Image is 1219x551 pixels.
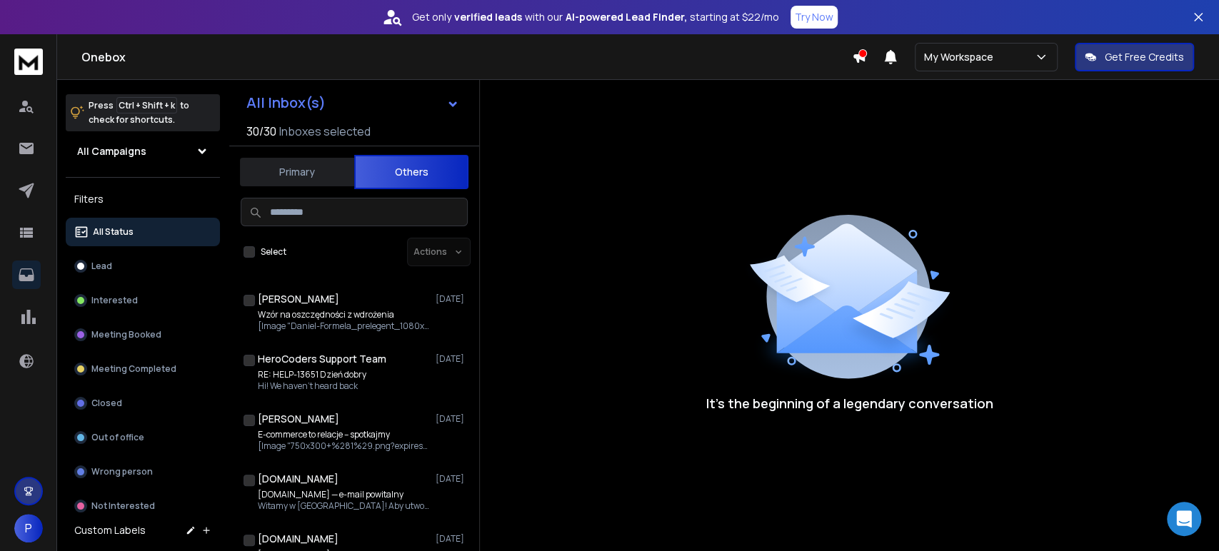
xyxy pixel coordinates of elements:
[66,189,220,209] h3: Filters
[791,6,838,29] button: Try Now
[566,10,687,24] strong: AI-powered Lead Finder,
[258,320,429,332] p: [Image "Daniel-Formela_prelegent_1080x1080px_BaseWeek.png?expires=1775078550&signature=bd825ed577...
[66,286,220,315] button: Interested
[1167,502,1201,536] div: Open Intercom Messenger
[66,355,220,383] button: Meeting Completed
[258,489,429,500] p: [DOMAIN_NAME] — e-mail powitalny
[66,252,220,280] button: Lead
[795,10,833,24] p: Try Now
[279,123,371,140] h3: Inboxes selected
[1075,43,1194,71] button: Get Free Credits
[14,49,43,75] img: logo
[924,50,999,64] p: My Workspace
[235,89,471,117] button: All Inbox(s)
[91,398,122,409] p: Closed
[91,466,153,477] p: Wrong person
[258,412,339,426] h1: [PERSON_NAME]
[91,261,112,272] p: Lead
[436,473,468,485] p: [DATE]
[93,226,134,238] p: All Status
[258,369,366,380] p: RE: HELP-13651 Dzień dobry
[258,440,429,452] p: [Image "750x300+%281%29.png?expires=1775078550&signature=be3a579dec3ee99e2503a3f98abd9ddadd006d92...
[412,10,779,24] p: Get only with our starting at $22/mo
[66,320,220,349] button: Meeting Booked
[436,413,468,425] p: [DATE]
[258,292,339,306] h1: [PERSON_NAME]
[91,295,138,306] p: Interested
[258,532,338,546] h1: [DOMAIN_NAME]
[258,309,429,320] p: Wzór na oszczędności z wdrożenia
[436,533,468,545] p: [DATE]
[436,293,468,305] p: [DATE]
[91,432,144,443] p: Out of office
[14,514,43,542] button: P
[66,389,220,418] button: Closed
[258,380,366,392] p: Hi! We haven’t heard back
[77,144,146,158] h1: All Campaigns
[66,218,220,246] button: All Status
[89,98,189,127] p: Press to check for shortcuts.
[246,123,276,140] span: 30 / 30
[74,523,146,537] h3: Custom Labels
[116,97,177,113] span: Ctrl + Shift + k
[258,352,386,366] h1: HeroCoders Support Team
[354,155,468,189] button: Others
[258,500,429,512] p: Witamy w [GEOGRAPHIC_DATA]! Aby utworzyć
[706,393,993,413] p: It’s the beginning of a legendary conversation
[1105,50,1184,64] p: Get Free Credits
[81,49,852,66] h1: Onebox
[246,96,326,110] h1: All Inbox(s)
[454,10,522,24] strong: verified leads
[261,246,286,258] label: Select
[66,492,220,520] button: Not Interested
[91,500,155,512] p: Not Interested
[436,353,468,365] p: [DATE]
[240,156,354,188] button: Primary
[91,363,176,375] p: Meeting Completed
[91,329,161,340] p: Meeting Booked
[66,137,220,166] button: All Campaigns
[258,429,429,440] p: E-commerce to relacje – spotkajmy
[66,458,220,486] button: Wrong person
[258,472,338,486] h1: [DOMAIN_NAME]
[66,423,220,452] button: Out of office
